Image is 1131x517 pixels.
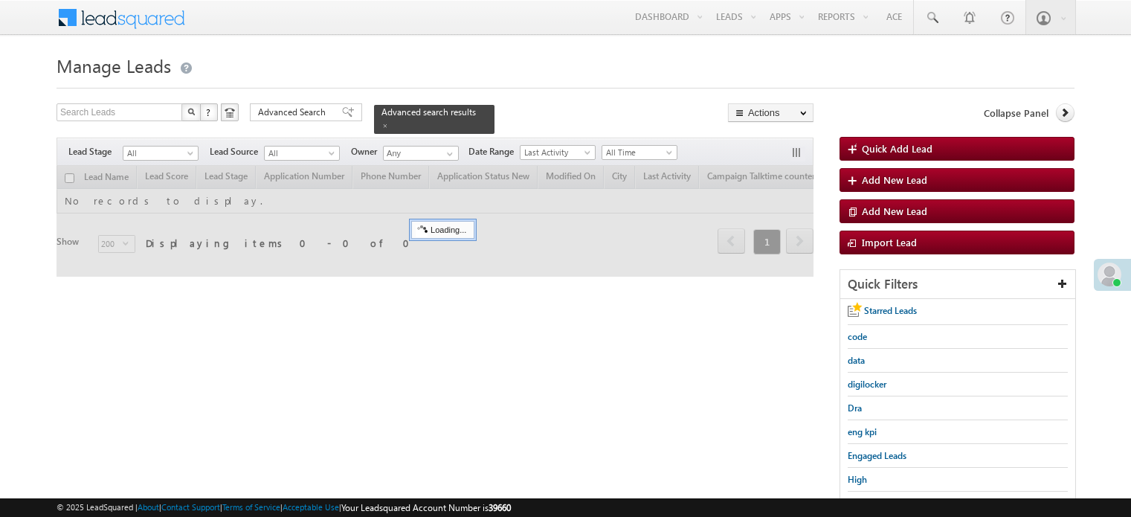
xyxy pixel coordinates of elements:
span: All [123,147,194,160]
span: © 2025 LeadSquared | | | | | [57,501,511,515]
img: Search [187,108,195,115]
span: Advanced search results [381,106,476,118]
a: All Time [602,145,677,160]
span: code [848,331,867,342]
div: Loading... [411,221,474,239]
span: Manage Leads [57,54,171,77]
span: Add New Lead [862,173,927,186]
span: Add New Lead [862,205,927,217]
span: digilocker [848,379,886,390]
span: 39660 [489,502,511,513]
a: All [123,146,199,161]
span: eng kpi [848,426,877,437]
span: ? [206,106,213,118]
span: All [265,147,335,160]
span: Advanced Search [258,106,330,119]
a: Last Activity [520,145,596,160]
input: Type to Search [383,146,459,161]
span: Engaged Leads [848,450,906,461]
a: Show All Items [439,147,457,161]
a: About [138,502,159,512]
span: Last Activity [521,146,591,159]
a: Acceptable Use [283,502,339,512]
span: All Time [602,146,673,159]
span: Collapse Panel [984,106,1048,120]
span: data [848,355,865,366]
span: Your Leadsquared Account Number is [341,502,511,513]
span: Lead Stage [68,145,123,158]
span: Date Range [468,145,520,158]
span: High [848,474,867,485]
a: All [264,146,340,161]
span: Owner [351,145,383,158]
a: Terms of Service [222,502,280,512]
span: Quick Add Lead [862,142,932,155]
span: Lead Source [210,145,264,158]
span: Dra [848,402,862,414]
div: Quick Filters [840,270,1075,299]
button: ? [200,103,218,121]
a: Contact Support [161,502,220,512]
span: Import Lead [862,236,917,248]
button: Actions [728,103,813,122]
span: Starred Leads [864,305,917,316]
